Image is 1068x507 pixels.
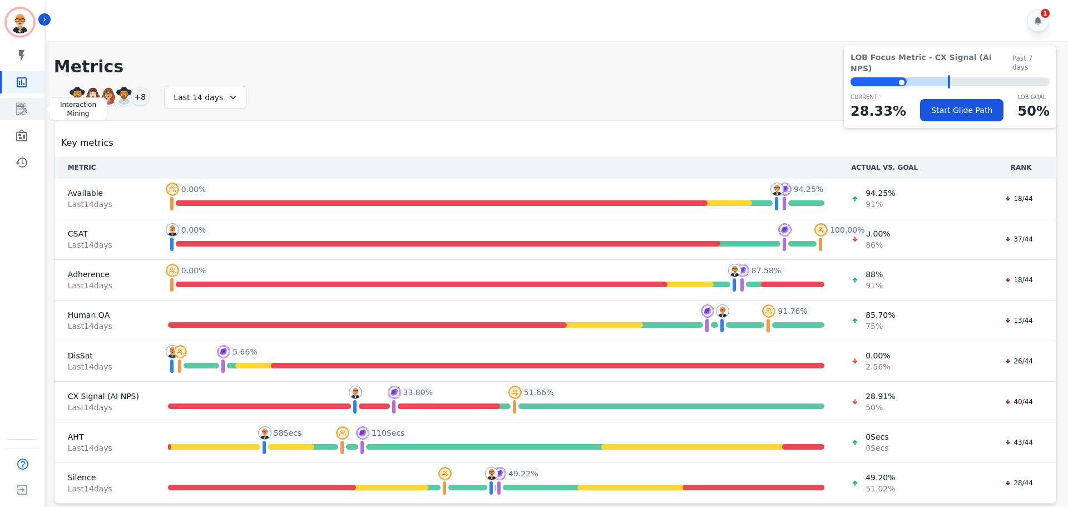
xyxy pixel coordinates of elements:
[485,467,498,480] img: profile-pic
[830,224,864,235] span: 100.00 %
[68,199,141,210] span: Last 14 day s
[866,239,890,250] span: 86 %
[866,472,895,483] span: 49.20 %
[999,315,1039,326] div: 13/44
[866,280,883,291] span: 91 %
[851,77,907,86] div: ⬤
[336,426,349,440] img: profile-pic
[866,442,888,454] span: 0 Secs
[68,269,141,280] span: Adherence
[866,199,895,210] span: 91 %
[166,183,179,196] img: profile-pic
[258,426,271,440] img: profile-pic
[68,402,141,413] span: Last 14 day s
[999,478,1039,489] div: 28/44
[701,304,714,318] img: profile-pic
[68,431,141,442] span: AHT
[68,472,141,483] span: Silence
[1041,9,1050,18] div: 1
[403,387,433,398] span: 33.80 %
[68,228,141,239] span: CSAT
[866,188,895,199] span: 94.25 %
[68,239,141,250] span: Last 14 day s
[1018,101,1050,121] p: 50 %
[274,427,301,439] span: 58 Secs
[851,101,906,121] p: 28.33 %
[233,346,257,357] span: 5.66 %
[866,309,895,321] span: 85.70 %
[866,483,895,494] span: 51.02 %
[68,442,141,454] span: Last 14 day s
[181,224,206,235] span: 0.00 %
[866,431,888,442] span: 0 Secs
[866,391,895,402] span: 28.91 %
[716,304,729,318] img: profile-pic
[493,467,506,480] img: profile-pic
[438,467,452,480] img: profile-pic
[166,264,179,277] img: profile-pic
[814,223,828,237] img: profile-pic
[508,468,538,479] span: 49.22 %
[838,156,986,179] th: ACTUAL VS. GOAL
[999,234,1039,245] div: 37/44
[866,402,895,413] span: 50 %
[164,86,246,109] div: Last 14 days
[794,184,823,195] span: 94.25 %
[999,274,1039,286] div: 18/44
[920,99,1003,121] button: Start Glide Path
[851,93,906,101] p: CURRENT
[778,306,807,317] span: 91.76 %
[999,396,1039,407] div: 40/44
[68,280,141,291] span: Last 14 day s
[751,265,781,276] span: 87.58 %
[372,427,404,439] span: 110 Secs
[54,57,1057,77] h1: Metrics
[7,9,33,36] img: Bordered avatar
[999,193,1039,204] div: 18/44
[508,386,522,399] img: profile-pic
[68,391,141,402] span: CX Signal (AI NPS)
[778,183,792,196] img: profile-pic
[770,183,784,196] img: profile-pic
[68,350,141,361] span: DisSat
[728,264,741,277] img: profile-pic
[68,321,141,332] span: Last 14 day s
[524,387,553,398] span: 51.66 %
[866,350,890,361] span: 0.00 %
[174,345,187,358] img: profile-pic
[217,345,230,358] img: profile-pic
[166,223,179,237] img: profile-pic
[181,184,206,195] span: 0.00 %
[866,361,890,372] span: 2.56 %
[999,437,1039,448] div: 43/44
[866,228,890,239] span: 0.00 %
[181,265,206,276] span: 0.00 %
[68,483,141,494] span: Last 14 day s
[1012,54,1050,72] span: Past 7 days
[68,188,141,199] span: Available
[866,269,883,280] span: 88 %
[388,386,401,399] img: profile-pic
[61,136,113,150] span: Key metrics
[356,426,369,440] img: profile-pic
[778,223,792,237] img: profile-pic
[131,87,150,106] div: +8
[851,52,1012,74] span: LOB Focus Metric - CX Signal (AI NPS)
[1018,93,1050,101] p: LOB Goal
[736,264,749,277] img: profile-pic
[166,345,179,358] img: profile-pic
[866,321,895,332] span: 75 %
[349,386,362,399] img: profile-pic
[55,156,155,179] th: METRIC
[999,356,1039,367] div: 26/44
[68,309,141,321] span: Human QA
[762,304,775,318] img: profile-pic
[986,156,1056,179] th: RANK
[68,361,141,372] span: Last 14 day s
